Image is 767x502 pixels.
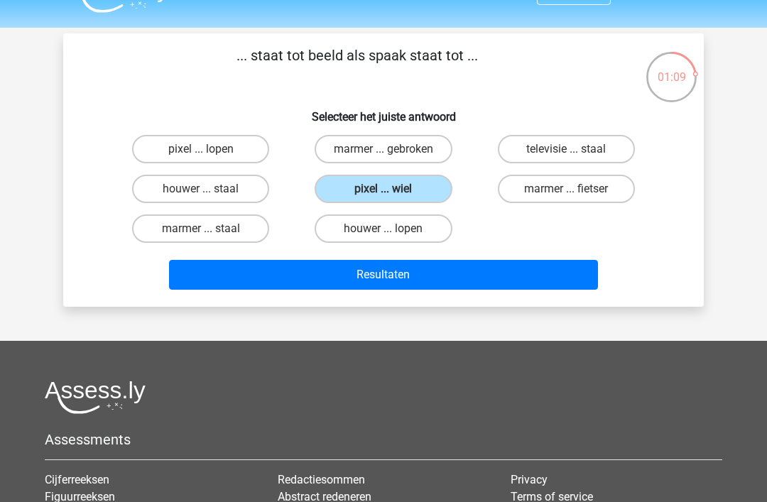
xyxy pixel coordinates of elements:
label: houwer ... staal [132,175,269,203]
button: Resultaten [169,260,599,290]
a: Privacy [511,473,548,486]
label: marmer ... staal [132,214,269,243]
h5: Assessments [45,431,722,448]
a: Cijferreeksen [45,473,109,486]
label: marmer ... fietser [498,175,635,203]
label: houwer ... lopen [315,214,452,243]
label: pixel ... lopen [132,135,269,163]
img: Assessly logo [45,381,146,414]
p: ... staat tot beeld als spaak staat tot ... [86,45,628,87]
h6: Selecteer het juiste antwoord [86,99,681,124]
label: marmer ... gebroken [315,135,452,163]
label: televisie ... staal [498,135,635,163]
label: pixel ... wiel [315,175,452,203]
a: Redactiesommen [278,473,365,486]
div: 01:09 [645,50,698,86]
